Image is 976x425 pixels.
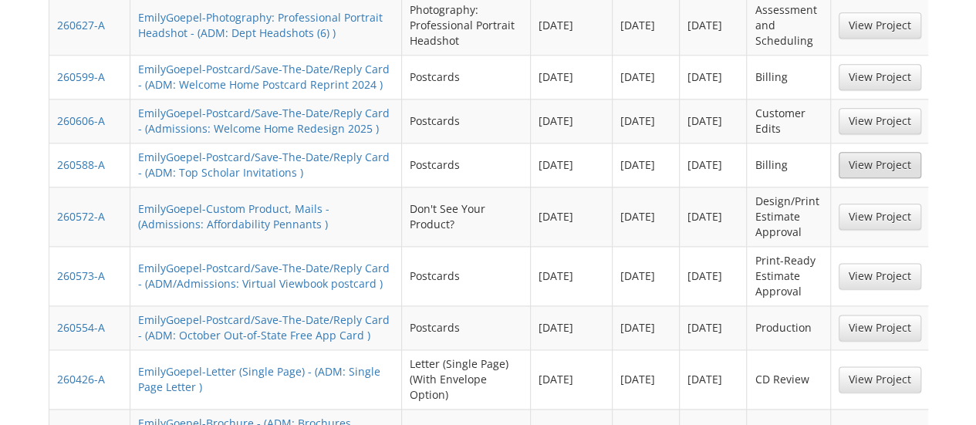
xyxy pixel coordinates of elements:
[531,305,613,349] td: [DATE]
[138,106,390,136] a: EmilyGoepel-Postcard/Save-The-Date/Reply Card - (Admissions: Welcome Home Redesign 2025 )
[57,372,105,386] a: 260426-A
[531,143,613,187] td: [DATE]
[839,204,921,230] a: View Project
[839,108,921,134] a: View Project
[138,364,380,394] a: EmilyGoepel-Letter (Single Page) - (ADM: Single Page Letter )
[57,320,105,335] a: 260554-A
[747,246,830,305] td: Print-Ready Estimate Approval
[613,305,680,349] td: [DATE]
[57,18,105,32] a: 260627-A
[138,10,383,40] a: EmilyGoepel-Photography: Professional Portrait Headshot - (ADM: Dept Headshots (6) )
[680,99,747,143] td: [DATE]
[747,99,830,143] td: Customer Edits
[531,349,613,409] td: [DATE]
[57,209,105,224] a: 260572-A
[747,187,830,246] td: Design/Print Estimate Approval
[747,55,830,99] td: Billing
[839,315,921,341] a: View Project
[839,366,921,393] a: View Project
[839,12,921,39] a: View Project
[531,99,613,143] td: [DATE]
[402,246,531,305] td: Postcards
[57,157,105,172] a: 260588-A
[747,305,830,349] td: Production
[531,246,613,305] td: [DATE]
[402,349,531,409] td: Letter (Single Page) (With Envelope Option)
[613,99,680,143] td: [DATE]
[747,143,830,187] td: Billing
[57,268,105,283] a: 260573-A
[680,187,747,246] td: [DATE]
[402,187,531,246] td: Don't See Your Product?
[531,55,613,99] td: [DATE]
[402,99,531,143] td: Postcards
[613,246,680,305] td: [DATE]
[613,143,680,187] td: [DATE]
[613,349,680,409] td: [DATE]
[839,64,921,90] a: View Project
[613,55,680,99] td: [DATE]
[402,143,531,187] td: Postcards
[57,113,105,128] a: 260606-A
[138,150,390,180] a: EmilyGoepel-Postcard/Save-The-Date/Reply Card - (ADM: Top Scholar Invitations )
[839,152,921,178] a: View Project
[747,349,830,409] td: CD Review
[680,349,747,409] td: [DATE]
[531,187,613,246] td: [DATE]
[57,69,105,84] a: 260599-A
[402,55,531,99] td: Postcards
[839,263,921,289] a: View Project
[402,305,531,349] td: Postcards
[680,305,747,349] td: [DATE]
[138,312,390,342] a: EmilyGoepel-Postcard/Save-The-Date/Reply Card - (ADM: October Out-of-State Free App Card )
[613,187,680,246] td: [DATE]
[680,55,747,99] td: [DATE]
[680,143,747,187] td: [DATE]
[138,201,329,231] a: EmilyGoepel-Custom Product, Mails - (Admissions: Affordability Pennants )
[138,261,390,291] a: EmilyGoepel-Postcard/Save-The-Date/Reply Card - (ADM/Admissions: Virtual Viewbook postcard )
[138,62,390,92] a: EmilyGoepel-Postcard/Save-The-Date/Reply Card - (ADM: Welcome Home Postcard Reprint 2024 )
[680,246,747,305] td: [DATE]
